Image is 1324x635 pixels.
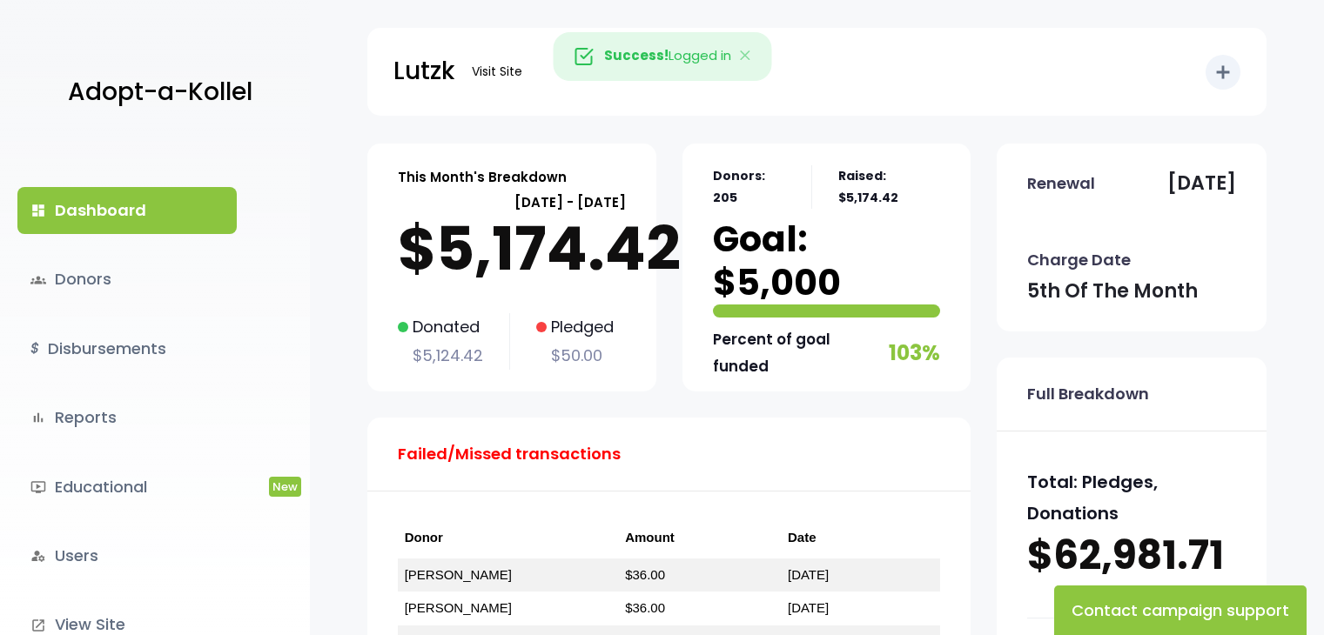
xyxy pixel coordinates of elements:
[30,203,46,218] i: dashboard
[625,567,665,582] a: $36.00
[398,214,626,284] p: $5,174.42
[17,187,237,234] a: dashboardDashboard
[398,518,619,558] th: Donor
[625,600,665,615] a: $36.00
[536,313,614,341] p: Pledged
[553,32,771,81] div: Logged in
[398,165,567,189] p: This Month's Breakdown
[30,410,46,425] i: bar_chart
[398,313,483,341] p: Donated
[1027,274,1198,309] p: 5th of the month
[59,50,252,135] a: Adopt-a-Kollel
[618,518,781,558] th: Amount
[604,46,669,64] strong: Success!
[1167,166,1236,201] p: [DATE]
[30,479,46,495] i: ondemand_video
[788,567,829,582] a: [DATE]
[405,600,512,615] a: [PERSON_NAME]
[30,618,46,633] i: launch
[1027,529,1236,583] p: $62,981.71
[889,334,940,371] p: 103%
[788,600,829,615] a: [DATE]
[68,70,252,114] p: Adopt-a-Kollel
[721,33,771,80] button: Close
[393,50,454,93] p: Lutzk
[398,440,621,468] p: Failed/Missed transactions
[17,256,237,303] a: groupsDonors
[713,217,941,304] p: Goal: $5,000
[30,337,39,362] i: $
[1054,585,1307,635] button: Contact campaign support
[17,464,237,511] a: ondemand_videoEducationalNew
[713,165,786,209] p: Donors: 205
[398,190,626,214] p: [DATE] - [DATE]
[30,272,46,288] span: groups
[1027,466,1236,529] p: Total: Pledges, Donations
[1213,62,1233,83] i: add
[269,477,301,497] span: New
[713,326,885,379] p: Percent of goal funded
[1027,380,1149,408] p: Full Breakdown
[17,532,237,579] a: manage_accountsUsers
[17,394,237,441] a: bar_chartReports
[1027,246,1131,274] p: Charge Date
[463,55,531,89] a: Visit Site
[405,567,512,582] a: [PERSON_NAME]
[781,518,940,558] th: Date
[17,325,237,372] a: $Disbursements
[1206,55,1240,90] button: add
[536,342,614,370] p: $50.00
[1027,170,1095,197] p: Renewal
[398,342,483,370] p: $5,124.42
[838,165,940,209] p: Raised: $5,174.42
[30,548,46,564] i: manage_accounts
